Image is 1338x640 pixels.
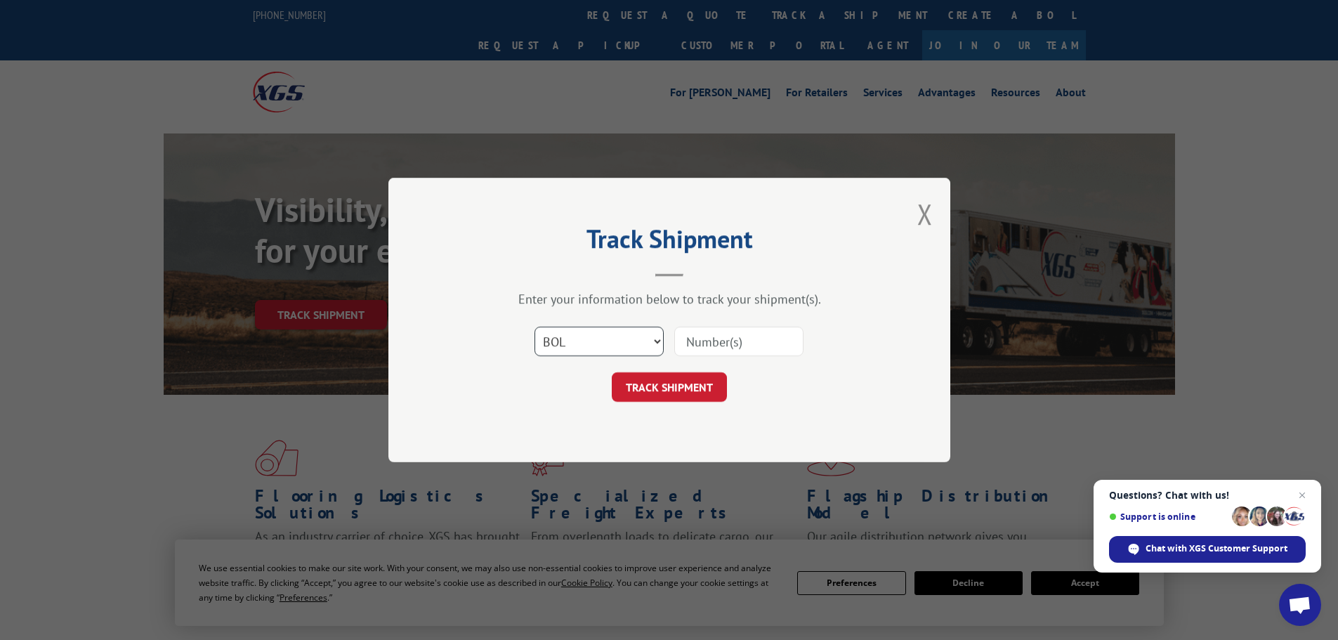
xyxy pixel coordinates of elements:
[1109,490,1306,501] span: Questions? Chat with us!
[1109,536,1306,563] div: Chat with XGS Customer Support
[674,327,804,356] input: Number(s)
[1294,487,1311,504] span: Close chat
[917,195,933,233] button: Close modal
[1146,542,1287,555] span: Chat with XGS Customer Support
[612,372,727,402] button: TRACK SHIPMENT
[1279,584,1321,626] div: Open chat
[459,291,880,307] div: Enter your information below to track your shipment(s).
[1109,511,1227,522] span: Support is online
[459,229,880,256] h2: Track Shipment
